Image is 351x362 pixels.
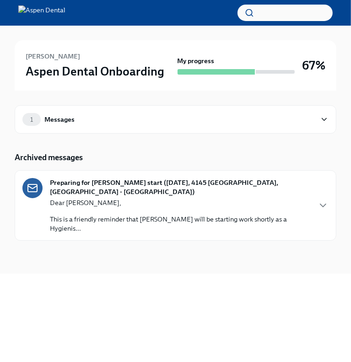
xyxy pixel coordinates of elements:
[26,63,164,80] h3: Aspen Dental Onboarding
[50,198,310,207] p: Dear [PERSON_NAME],
[15,152,83,163] h5: Archived messages
[18,5,65,20] img: Aspen Dental
[302,57,325,74] h3: 67%
[25,116,38,123] span: 1
[44,114,75,124] div: Messages
[50,178,310,196] strong: Preparing for [PERSON_NAME] start ([DATE], 4145 [GEOGRAPHIC_DATA], [GEOGRAPHIC_DATA] - [GEOGRAPHI...
[178,56,215,65] strong: My progress
[26,51,80,61] h6: [PERSON_NAME]
[50,215,310,233] p: This is a friendly reminder that [PERSON_NAME] will be starting work shortly as a Hygienis...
